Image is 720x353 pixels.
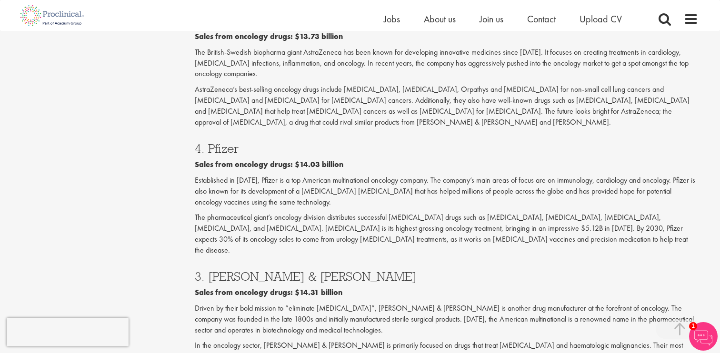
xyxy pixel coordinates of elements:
[195,31,343,41] b: Sales from oncology drugs: $13.73 billion
[195,212,699,255] p: The pharmaceutical giant’s oncology division distributes successful [MEDICAL_DATA] drugs such as ...
[195,159,343,169] b: Sales from oncology drugs: $14.03 billion
[195,84,699,127] p: AstraZeneca’s best-selling oncology drugs include [MEDICAL_DATA], [MEDICAL_DATA], Orpathys and [M...
[195,175,699,208] p: Established in [DATE], Pfizer is a top American multinational oncology company. The company’s mai...
[580,13,622,25] a: Upload CV
[7,318,129,346] iframe: reCAPTCHA
[195,303,699,336] p: Driven by their bold mission to “eliminate [MEDICAL_DATA]”, [PERSON_NAME] & [PERSON_NAME] is anot...
[195,142,699,155] h3: 4. Pfizer
[195,47,699,80] p: The British-Swedish biopharma giant AstraZeneca has been known for developing innovative medicine...
[195,270,699,283] h3: 3. [PERSON_NAME] & [PERSON_NAME]
[424,13,456,25] a: About us
[480,13,503,25] a: Join us
[689,322,697,330] span: 1
[384,13,400,25] a: Jobs
[195,287,342,297] b: Sales from oncology drugs: $14.31 billion
[689,322,718,351] img: Chatbot
[527,13,556,25] a: Contact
